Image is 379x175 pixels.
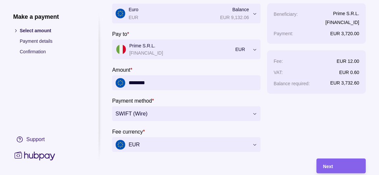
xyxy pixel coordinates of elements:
[325,10,359,17] p: Prime S.R.L.
[274,70,283,75] p: VAT :
[112,66,132,74] label: Amount
[112,128,145,136] label: Fee currency
[112,98,152,104] p: Payment method
[26,136,45,143] div: Support
[339,70,359,75] p: EUR 0.60
[129,42,232,49] p: Prime S.R.L.
[112,30,129,38] label: Pay to
[129,75,257,90] input: amount
[316,159,366,173] button: Next
[20,48,86,55] p: Confirmation
[274,59,283,64] p: Fee :
[116,44,126,54] img: it
[323,164,333,169] span: Next
[20,37,86,45] p: Payment details
[274,81,310,86] p: Balance required :
[325,19,359,26] p: [FINANCIAL_ID]
[337,59,359,64] p: EUR 12.00
[13,133,86,146] a: Support
[112,67,130,73] p: Amount
[112,31,127,37] p: Pay to
[274,31,293,36] p: Payment :
[20,27,86,34] p: Select amount
[274,12,298,17] p: Beneficiary :
[330,80,359,86] p: EUR 3,732.60
[13,13,86,20] h1: Make a payment
[112,97,154,105] label: Payment method
[115,78,125,88] img: eu
[112,129,143,135] p: Fee currency
[330,31,359,36] p: EUR 3,720.00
